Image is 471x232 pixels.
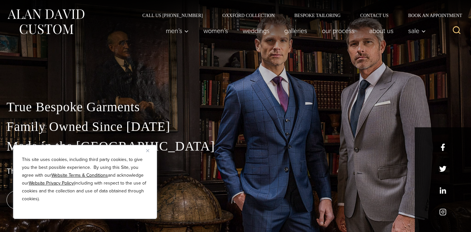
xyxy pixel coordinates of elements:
a: book an appointment [7,191,98,209]
a: Galleries [277,24,315,37]
a: Website Privacy Policy [29,180,74,187]
a: Women’s [196,24,235,37]
span: Sale [408,27,426,34]
p: True Bespoke Garments Family Owned Since [DATE] Made in the [GEOGRAPHIC_DATA] [7,97,464,156]
img: Close [146,149,149,152]
a: Contact Us [350,13,398,18]
a: About Us [362,24,401,37]
a: Our Process [315,24,362,37]
p: This site uses cookies, including third party cookies, to give you the best possible experience. ... [22,156,148,203]
a: Book an Appointment [398,13,464,18]
button: View Search Form [449,23,464,39]
a: Call Us [PHONE_NUMBER] [132,13,213,18]
span: Men’s [166,27,189,34]
a: Website Terms & Conditions [51,172,108,179]
nav: Primary Navigation [159,24,429,37]
h1: The Best Custom Suits NYC Has to Offer [7,167,464,176]
a: Bespoke Tailoring [285,13,350,18]
button: Close [146,147,154,154]
img: Alan David Custom [7,7,85,36]
nav: Secondary Navigation [132,13,464,18]
a: Oxxford Collection [213,13,285,18]
a: weddings [235,24,277,37]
